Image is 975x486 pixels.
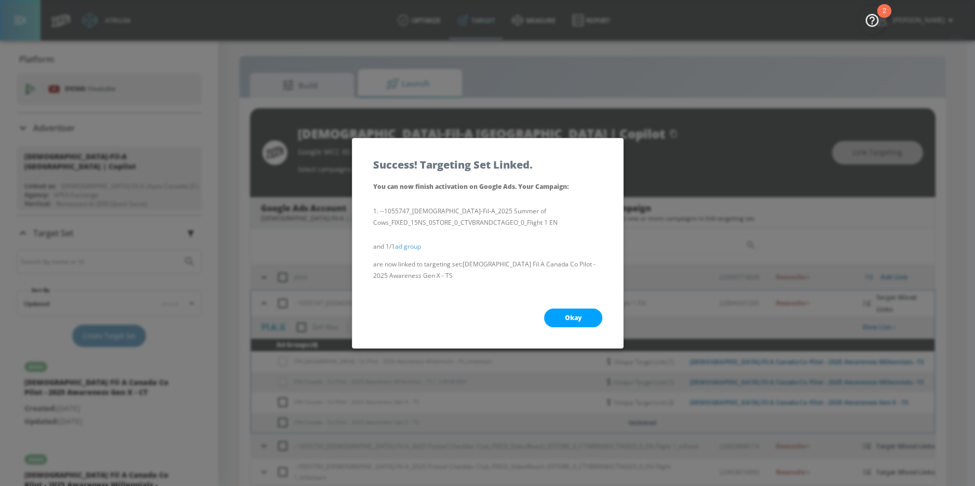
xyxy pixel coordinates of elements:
[373,241,602,252] p: and 1/1
[373,206,602,228] li: --1055747_[DEMOGRAPHIC_DATA]-Fil-A_2025 Summer of Cows_FIXED_15NS_0STORE_0_CTVBRANDCTAGEO_0_Fligh...
[858,5,887,34] button: Open Resource Center, 2 new notifications
[395,242,421,251] a: ad group
[373,181,602,193] p: You can now finish activation on Google Ads. Your Campaign :
[544,309,602,327] button: Okay
[373,259,602,282] p: are now linked to targeting set: [DEMOGRAPHIC_DATA] Fil A Canada Co Pilot - 2025 Awareness Gen X ...
[373,159,533,170] h5: Success! Targeting Set Linked.
[882,11,886,24] div: 2
[565,314,582,322] span: Okay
